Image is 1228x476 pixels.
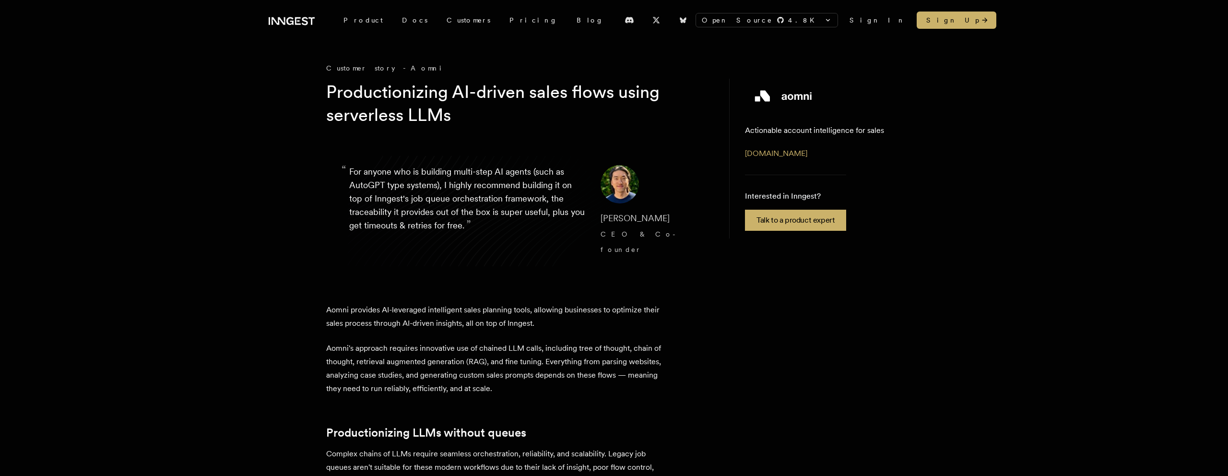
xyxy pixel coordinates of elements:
p: Aomni provides AI-leveraged intelligent sales planning tools, allowing businesses to optimize the... [326,303,662,330]
h1: Productionizing AI-driven sales flows using serverless LLMs [326,81,695,127]
a: Bluesky [673,12,694,28]
div: Customer story - Aomni [326,63,710,73]
p: For anyone who is building multi-step AI agents (such as AutoGPT type systems), I highly recommen... [349,165,585,257]
span: 4.8 K [788,15,820,25]
a: X [646,12,667,28]
a: Pricing [500,12,567,29]
span: [PERSON_NAME] [601,213,670,223]
a: Talk to a product expert [745,210,846,231]
img: Image of David Zhang [601,165,639,203]
p: Actionable account intelligence for sales [745,125,884,136]
span: “ [342,167,346,173]
span: CEO & Co-founder [601,230,680,253]
span: Open Source [702,15,773,25]
span: ” [466,217,471,231]
a: [DOMAIN_NAME] [745,149,807,158]
a: Sign Up [917,12,996,29]
p: Interested in Inngest? [745,190,846,202]
a: Docs [392,12,437,29]
div: Product [334,12,392,29]
a: Blog [567,12,613,29]
a: Productionizing LLMs without queues [326,426,526,440]
a: Sign In [850,15,905,25]
a: Discord [619,12,640,28]
a: Customers [437,12,500,29]
p: Aomni's approach requires innovative use of chained LLM calls, including tree of thought, chain o... [326,342,662,395]
img: Aomni's logo [745,86,822,106]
